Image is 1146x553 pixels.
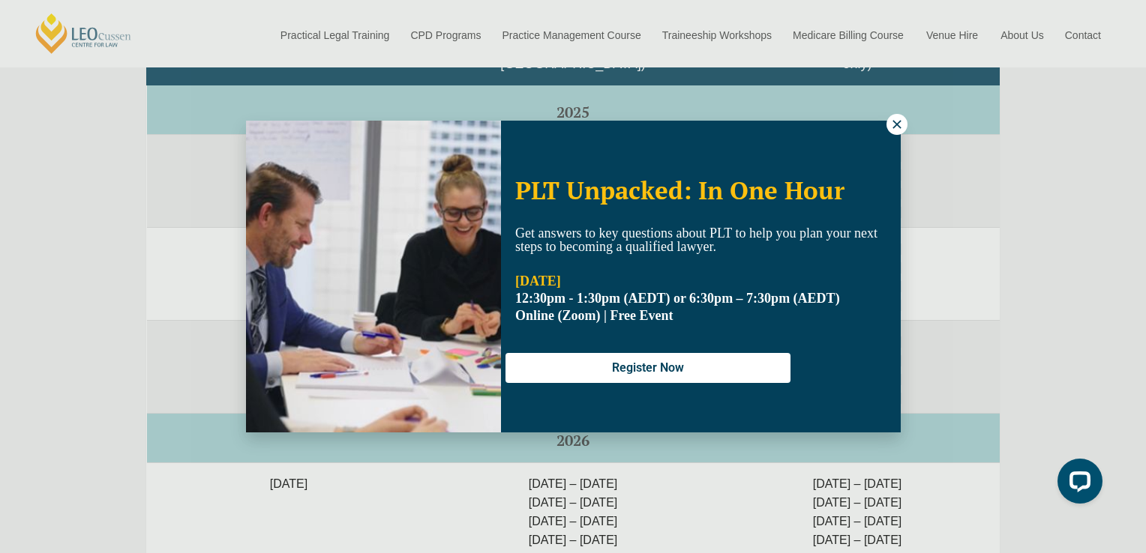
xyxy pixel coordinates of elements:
button: Register Now [505,353,790,383]
span: Online (Zoom) | Free Event [515,308,673,323]
span: Get answers to key questions about PLT to help you plan your next steps to becoming a qualified l... [515,226,877,254]
strong: [DATE] [515,274,561,288]
strong: 12:30pm - 1:30pm (AEDT) or 6:30pm – 7:30pm (AEDT) [515,291,840,306]
span: PLT Unpacked: In One Hour [515,174,844,206]
img: Woman in yellow blouse holding folders looking to the right and smiling [246,121,501,432]
button: Close [886,114,907,135]
iframe: LiveChat chat widget [1045,453,1108,516]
